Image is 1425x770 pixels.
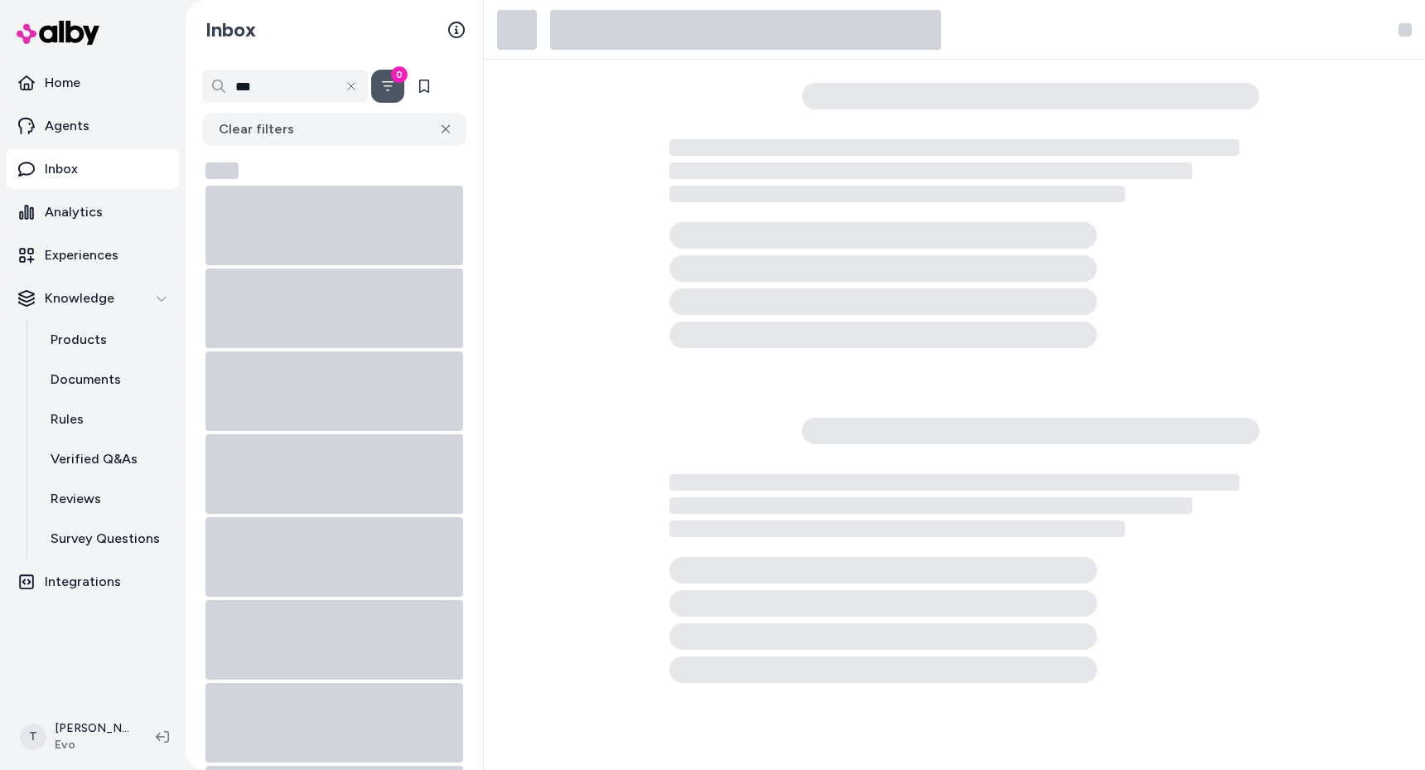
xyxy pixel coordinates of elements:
button: T[PERSON_NAME]Evo [10,710,142,763]
a: Analytics [7,192,179,232]
p: Reviews [51,489,101,509]
p: Verified Q&As [51,449,138,469]
p: Products [51,330,107,350]
span: T [20,724,46,750]
a: Experiences [7,235,179,275]
h2: Inbox [205,17,256,42]
button: Clear filters [202,113,466,146]
div: 0 [391,66,408,83]
a: Inbox [7,149,179,189]
a: Rules [34,400,179,439]
a: Reviews [34,479,179,519]
p: Agents [45,116,89,136]
a: Documents [34,360,179,400]
a: Products [34,320,179,360]
p: Analytics [45,202,103,222]
p: Integrations [45,572,121,592]
p: Experiences [45,245,118,265]
p: Inbox [45,159,78,179]
p: Documents [51,370,121,390]
a: Agents [7,106,179,146]
a: Verified Q&As [34,439,179,479]
a: Integrations [7,562,179,602]
p: Survey Questions [51,529,160,549]
p: [PERSON_NAME] [55,720,129,737]
a: Survey Questions [34,519,179,559]
button: Filter [371,70,404,103]
p: Home [45,73,80,93]
a: Home [7,63,179,103]
button: Knowledge [7,278,179,318]
img: alby Logo [17,21,99,45]
p: Knowledge [45,288,114,308]
span: Evo [55,737,129,753]
p: Rules [51,409,84,429]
